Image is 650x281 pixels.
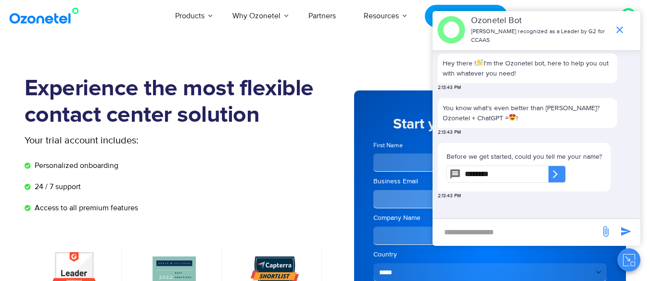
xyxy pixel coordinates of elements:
[471,27,609,45] p: [PERSON_NAME] recognized as a Leader by G2 for CCAAS
[438,192,461,200] span: 2:13:43 PM
[617,248,640,271] button: Close chat
[443,58,612,78] p: Hey there ! I'm the Ozonetel bot, here to help you out with whatever you need!
[471,14,609,27] p: Ozonetel Bot
[373,177,607,186] label: Business Email
[509,114,516,121] img: 😍
[438,129,461,136] span: 2:13:43 PM
[373,141,487,150] label: First Name
[32,202,138,214] span: Access to all premium features
[616,222,636,241] span: send message
[596,222,615,241] span: send message
[25,76,325,128] h1: Experience the most flexible contact center solution
[446,152,602,162] p: Before we get started, could you tell me your name?
[373,213,607,223] label: Company Name
[373,250,607,259] label: Country
[610,20,629,39] span: end chat or minimize
[32,181,81,192] span: 24 / 7 support
[437,224,595,241] div: new-msg-input
[425,5,507,27] a: Request a Demo
[437,16,465,44] img: header
[25,133,253,148] p: Your trial account includes:
[443,103,612,123] p: You know what's even better than [PERSON_NAME]? Ozonetel + ChatGPT = !
[373,117,607,131] h5: Start your 7 day free trial now
[476,59,483,66] img: 👋
[32,160,118,171] span: Personalized onboarding
[438,84,461,91] span: 2:13:43 PM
